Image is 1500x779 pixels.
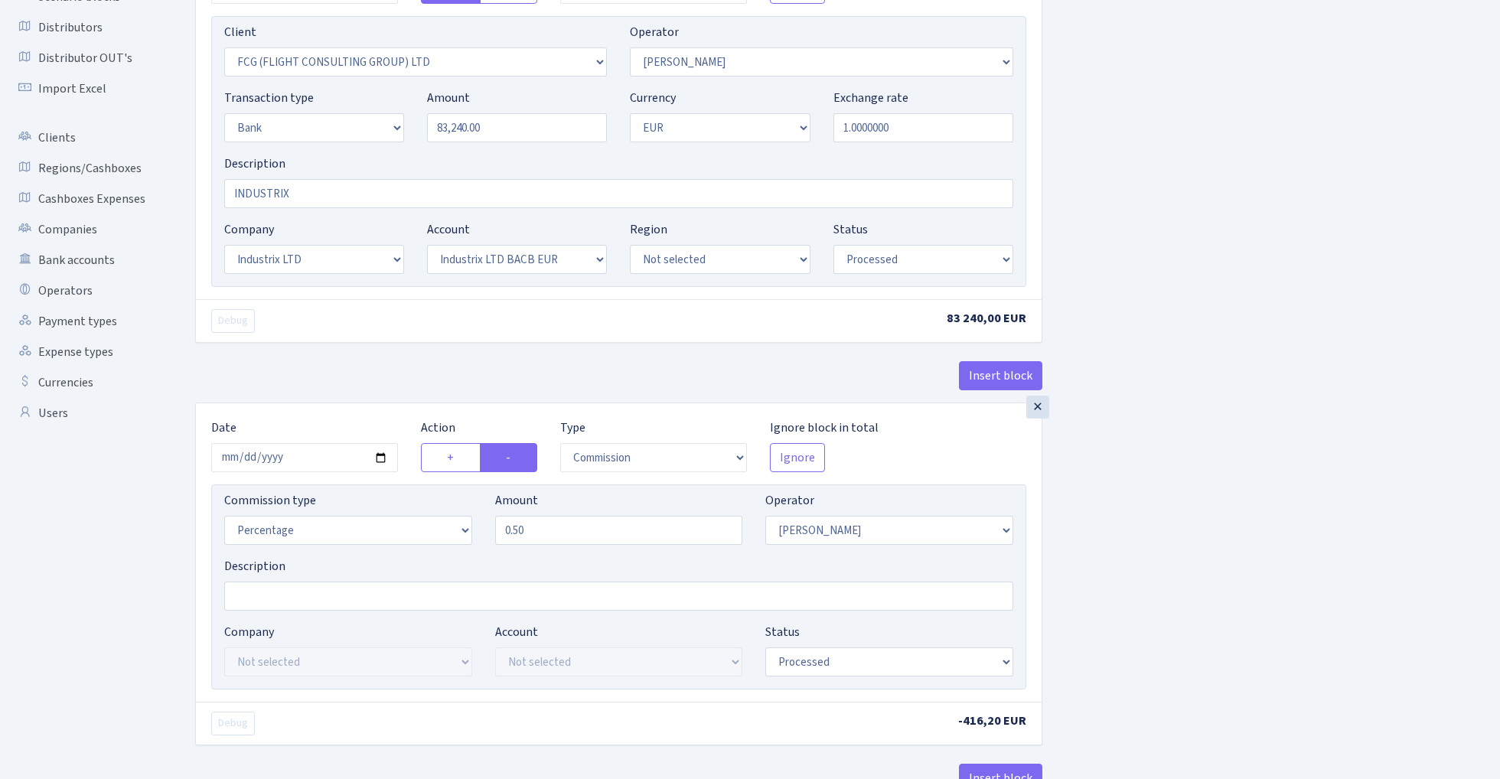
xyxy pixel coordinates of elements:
[560,419,585,437] label: Type
[833,89,908,107] label: Exchange rate
[833,220,868,239] label: Status
[8,398,161,429] a: Users
[770,443,825,472] button: Ignore
[427,220,470,239] label: Account
[765,623,800,641] label: Status
[421,443,481,472] label: +
[8,337,161,367] a: Expense types
[495,623,538,641] label: Account
[8,184,161,214] a: Cashboxes Expenses
[8,245,161,275] a: Bank accounts
[8,122,161,153] a: Clients
[630,89,676,107] label: Currency
[8,12,161,43] a: Distributors
[770,419,879,437] label: Ignore block in total
[211,419,236,437] label: Date
[947,310,1026,327] span: 83 240,00 EUR
[8,275,161,306] a: Operators
[211,712,255,735] button: Debug
[224,220,274,239] label: Company
[1026,396,1049,419] div: ×
[8,153,161,184] a: Regions/Cashboxes
[211,309,255,333] button: Debug
[427,89,470,107] label: Amount
[630,23,679,41] label: Operator
[224,23,256,41] label: Client
[8,367,161,398] a: Currencies
[224,89,314,107] label: Transaction type
[958,712,1026,729] span: -416,20 EUR
[8,306,161,337] a: Payment types
[630,220,667,239] label: Region
[8,43,161,73] a: Distributor OUT's
[224,491,316,510] label: Commission type
[495,491,538,510] label: Amount
[8,214,161,245] a: Companies
[8,73,161,104] a: Import Excel
[224,155,285,173] label: Description
[224,623,274,641] label: Company
[224,557,285,575] label: Description
[421,419,455,437] label: Action
[480,443,537,472] label: -
[959,361,1042,390] button: Insert block
[765,491,814,510] label: Operator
